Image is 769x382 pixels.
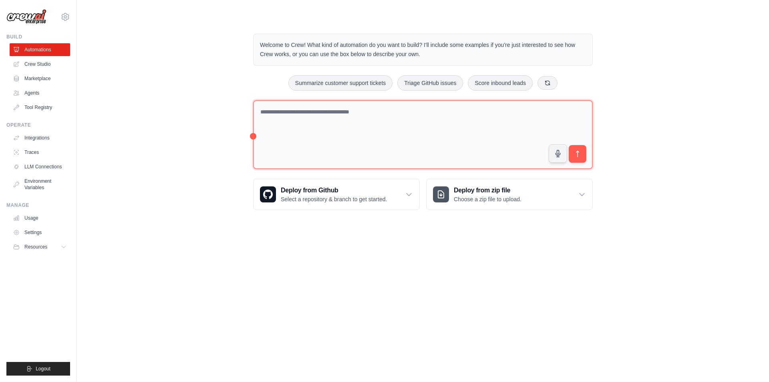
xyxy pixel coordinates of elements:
[10,72,70,85] a: Marketplace
[10,175,70,194] a: Environment Variables
[454,186,521,195] h3: Deploy from zip file
[10,101,70,114] a: Tool Registry
[6,34,70,40] div: Build
[397,75,463,91] button: Triage GitHub issues
[10,87,70,99] a: Agents
[288,75,393,91] button: Summarize customer support tickets
[6,9,46,24] img: Logo
[260,40,586,59] p: Welcome to Crew! What kind of automation do you want to build? I'll include some examples if you'...
[6,122,70,128] div: Operate
[6,202,70,208] div: Manage
[454,195,521,203] p: Choose a zip file to upload.
[10,212,70,224] a: Usage
[10,146,70,159] a: Traces
[24,244,47,250] span: Resources
[10,241,70,253] button: Resources
[10,226,70,239] a: Settings
[6,362,70,376] button: Logout
[281,186,387,195] h3: Deploy from Github
[10,131,70,144] a: Integrations
[281,195,387,203] p: Select a repository & branch to get started.
[10,58,70,71] a: Crew Studio
[468,75,533,91] button: Score inbound leads
[10,160,70,173] a: LLM Connections
[10,43,70,56] a: Automations
[36,366,50,372] span: Logout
